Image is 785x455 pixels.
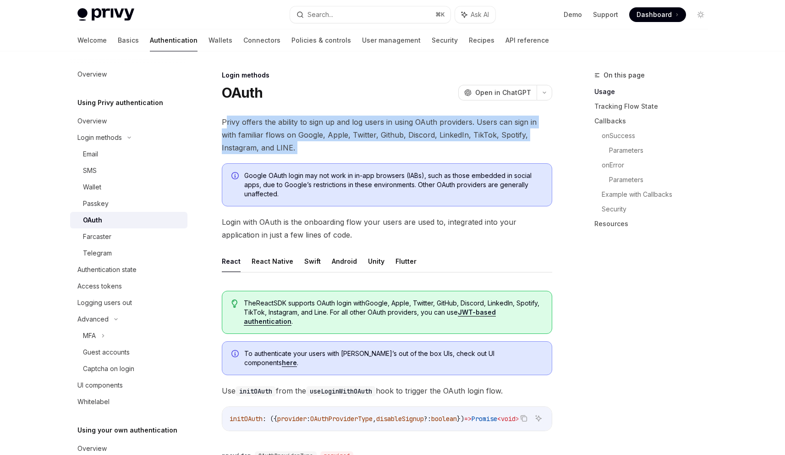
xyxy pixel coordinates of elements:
[518,412,530,424] button: Copy the contents from the code block
[70,113,187,129] a: Overview
[609,172,715,187] a: Parameters
[77,8,134,21] img: light logo
[244,171,543,199] span: Google OAuth login may not work in in-app browsers (IABs), such as those embedded in social apps,...
[222,384,552,397] span: Use from the hook to trigger the OAuth login flow.
[77,297,132,308] div: Logging users out
[244,299,542,326] span: The React SDK supports OAuth login with Google, Apple, Twitter, GitHub, Discord, LinkedIn, Spotif...
[77,380,123,391] div: UI components
[505,29,549,51] a: API reference
[77,29,107,51] a: Welcome
[70,66,187,83] a: Overview
[594,84,715,99] a: Usage
[497,415,501,423] span: <
[77,314,109,325] div: Advanced
[307,9,333,20] div: Search...
[252,250,293,272] button: React Native
[501,415,516,423] span: void
[77,97,163,108] h5: Using Privy authentication
[222,216,552,241] span: Login with OAuth is the onboarding flow your users are used to, integrated into your application ...
[77,443,107,454] div: Overview
[83,330,96,341] div: MFA
[432,29,458,51] a: Security
[118,29,139,51] a: Basics
[70,228,187,245] a: Farcaster
[458,85,537,100] button: Open in ChatGPT
[70,394,187,410] a: Whitelabel
[83,248,112,259] div: Telegram
[455,6,495,23] button: Ask AI
[244,349,543,367] span: To authenticate your users with [PERSON_NAME]’s out of the box UIs, check out UI components .
[307,415,310,423] span: :
[435,11,445,18] span: ⌘ K
[77,69,107,80] div: Overview
[516,415,519,423] span: >
[83,165,97,176] div: SMS
[70,278,187,294] a: Access tokens
[637,10,672,19] span: Dashboard
[83,182,101,193] div: Wallet
[277,415,307,423] span: provider
[604,70,645,81] span: On this page
[77,264,137,275] div: Authentication state
[431,415,457,423] span: boolean
[629,7,686,22] a: Dashboard
[231,300,238,308] svg: Tip
[70,261,187,278] a: Authentication state
[609,143,715,158] a: Parameters
[77,396,110,407] div: Whitelabel
[236,386,276,396] code: initOAuth
[222,116,552,154] span: Privy offers the ability to sign up and log users in using OAuth providers. Users can sign in wit...
[70,146,187,162] a: Email
[464,415,472,423] span: =>
[602,158,715,172] a: onError
[304,250,321,272] button: Swift
[594,216,715,231] a: Resources
[594,99,715,114] a: Tracking Flow State
[310,415,373,423] span: OAuthProviderType
[77,281,122,292] div: Access tokens
[83,198,109,209] div: Passkey
[70,162,187,179] a: SMS
[395,250,417,272] button: Flutter
[150,29,198,51] a: Authentication
[593,10,618,19] a: Support
[209,29,232,51] a: Wallets
[376,415,424,423] span: disableSignup
[291,29,351,51] a: Policies & controls
[222,71,552,80] div: Login methods
[70,294,187,311] a: Logging users out
[83,215,102,226] div: OAuth
[564,10,582,19] a: Demo
[83,347,130,358] div: Guest accounts
[231,350,241,359] svg: Info
[222,250,241,272] button: React
[70,179,187,195] a: Wallet
[362,29,421,51] a: User management
[70,344,187,361] a: Guest accounts
[290,6,450,23] button: Search...⌘K
[83,149,98,160] div: Email
[77,116,107,127] div: Overview
[263,415,277,423] span: : ({
[424,415,431,423] span: ?:
[230,415,263,423] span: initOAuth
[231,172,241,181] svg: Info
[282,359,297,367] a: here
[602,202,715,216] a: Security
[77,425,177,436] h5: Using your own authentication
[602,187,715,202] a: Example with Callbacks
[594,114,715,128] a: Callbacks
[70,245,187,261] a: Telegram
[83,363,134,374] div: Captcha on login
[602,128,715,143] a: onSuccess
[70,377,187,394] a: UI components
[70,212,187,228] a: OAuth
[222,84,263,101] h1: OAuth
[472,415,497,423] span: Promise
[77,132,122,143] div: Login methods
[475,88,531,97] span: Open in ChatGPT
[70,195,187,212] a: Passkey
[306,386,376,396] code: useLoginWithOAuth
[332,250,357,272] button: Android
[471,10,489,19] span: Ask AI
